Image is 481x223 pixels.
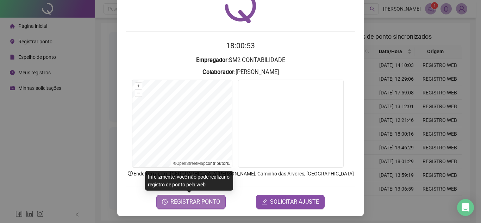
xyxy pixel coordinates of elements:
[145,171,233,191] div: Infelizmente, você não pode realizar o registro de ponto pela web
[262,199,267,205] span: edit
[256,195,325,209] button: editSOLICITAR AJUSTE
[126,68,355,77] h3: : [PERSON_NAME]
[162,199,168,205] span: clock-circle
[127,170,133,176] span: info-circle
[170,198,220,206] span: REGISTRAR PONTO
[126,170,355,178] p: Endereço aprox. : [GEOGRAPHIC_DATA][PERSON_NAME], Caminho das Árvores, [GEOGRAPHIC_DATA]
[173,161,230,166] li: © contributors.
[135,90,142,97] button: –
[126,56,355,65] h3: : SM2 CONTABILIDADE
[457,199,474,216] div: Open Intercom Messenger
[196,57,227,63] strong: Empregador
[202,69,234,75] strong: Colaborador
[226,42,255,50] time: 18:00:53
[156,195,226,209] button: REGISTRAR PONTO
[135,83,142,89] button: +
[270,198,319,206] span: SOLICITAR AJUSTE
[176,161,206,166] a: OpenStreetMap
